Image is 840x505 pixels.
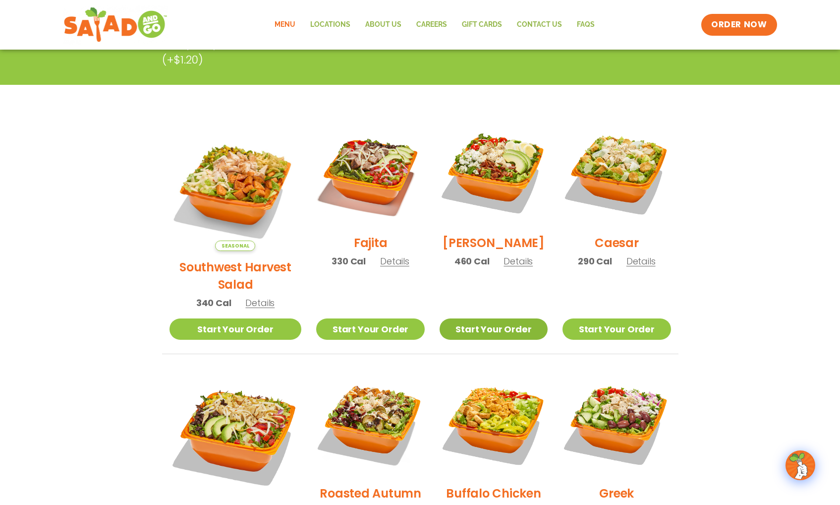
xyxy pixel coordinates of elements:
[169,369,302,502] img: Product photo for BBQ Ranch Salad
[316,318,424,340] a: Start Your Order
[504,255,533,267] span: Details
[446,485,541,502] h2: Buffalo Chicken
[595,234,639,252] h2: Caesar
[169,258,302,293] h2: Southwest Harvest Salad
[562,369,671,477] img: Product photo for Greek Salad
[440,119,548,227] img: Product photo for Cobb Salad
[409,13,454,36] a: Careers
[454,254,490,268] span: 460 Cal
[380,255,409,267] span: Details
[443,234,545,252] h2: [PERSON_NAME]
[786,451,814,479] img: wpChatIcon
[63,5,168,45] img: new-SAG-logo-768×292
[626,255,656,267] span: Details
[711,19,767,31] span: ORDER NOW
[245,297,275,309] span: Details
[358,13,409,36] a: About Us
[320,485,421,502] h2: Roasted Autumn
[578,254,612,268] span: 290 Cal
[569,13,602,36] a: FAQs
[316,369,424,477] img: Product photo for Roasted Autumn Salad
[354,234,388,252] h2: Fajita
[267,13,303,36] a: Menu
[562,119,671,227] img: Product photo for Caesar Salad
[562,318,671,340] a: Start Your Order
[303,13,358,36] a: Locations
[599,485,634,502] h2: Greek
[440,318,548,340] a: Start Your Order
[169,318,302,340] a: Start Your Order
[169,119,302,251] img: Product photo for Southwest Harvest Salad
[332,254,366,268] span: 330 Cal
[267,13,602,36] nav: Menu
[440,369,548,477] img: Product photo for Buffalo Chicken Salad
[196,296,231,310] span: 340 Cal
[316,119,424,227] img: Product photo for Fajita Salad
[701,14,777,36] a: ORDER NOW
[454,13,509,36] a: GIFT CARDS
[162,35,603,68] p: Pick your protein: roasted chicken, buffalo chicken or tofu (included) or steak (+$1.20)
[215,241,255,251] span: Seasonal
[509,13,569,36] a: Contact Us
